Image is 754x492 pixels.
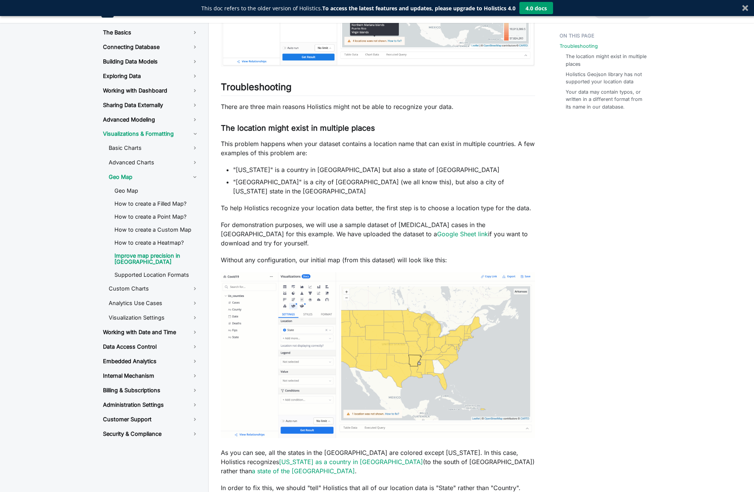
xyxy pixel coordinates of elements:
[437,230,488,238] a: Google Sheet link
[108,250,205,268] a: Improve map precision in [GEOGRAPHIC_DATA]
[519,2,553,14] button: 4.0 docs
[97,41,205,54] a: Connecting Database
[108,198,205,209] a: How to create a Filled Map?
[97,326,205,339] a: Working with Date and Time
[101,5,174,18] a: HolisticsHolistics Docs (3.0)
[108,185,205,196] a: Geo Map
[566,88,648,110] a: Your data may contain typos, or written in a different format from its name in our database.
[97,99,205,112] a: Sharing Data Externally
[566,71,648,85] a: Holistics Geojson library has not supported your location data
[252,467,355,475] a: a state of the [GEOGRAPHIC_DATA]
[103,297,205,310] a: Analytics Use Cases
[97,427,205,440] a: Security & Compliance
[97,26,205,39] a: The Basics
[97,340,205,353] a: Data Access Control
[221,272,535,438] img: wronglocation_jqjvp4.gif
[97,55,205,68] a: Building Data Models
[221,139,535,158] p: This problem happens when your dataset contains a location name that can exist in multiple countr...
[97,128,186,140] a: Visualizations & Formatting
[201,4,516,12] p: This doc refers to the older version of Holistics.
[233,177,535,196] li: "[GEOGRAPHIC_DATA]" is a city of [GEOGRAPHIC_DATA] (we all know this), but also a city of [US_STA...
[221,81,535,96] h2: Troubleshooting
[103,282,205,295] a: Custom Charts
[103,156,205,169] a: Advanced Charts
[322,5,516,12] strong: To access the latest features and updates, please upgrade to Holistics 4.0
[221,123,535,133] h3: The location might exist in multiple places
[97,398,205,411] a: Administration Settings
[201,4,516,12] div: This doc refers to the older version of Holistics.To access the latest features and updates, plea...
[108,211,205,222] a: How to create a Point Map?
[97,384,205,397] a: Billing & Subscriptions
[103,170,205,183] a: Geo Map
[221,203,535,213] p: To help Holistics recognize your location data better, the first step is to choose a location typ...
[108,237,205,248] a: How to create a Heatmap?
[97,113,205,126] a: Advanced Modeling
[221,102,535,111] p: There are three main reasons Holistics might not be able to recognize your data.
[97,70,205,83] a: Exploring Data
[97,413,205,426] a: Customer Support
[97,355,205,368] a: Embedded Analytics
[221,220,535,248] p: For demonstration purposes, we will use a sample dataset of [MEDICAL_DATA] cases in the [GEOGRAPH...
[97,369,205,382] a: Internal Mechanism
[186,128,205,140] button: Toggle the collapsible sidebar category 'Visualizations & Formatting'
[233,165,535,174] li: "[US_STATE]" is a country in [GEOGRAPHIC_DATA] but also a state of [GEOGRAPHIC_DATA]
[566,53,648,67] a: The location might exist in multiple places
[108,269,205,281] a: Supported Location Formats
[97,84,205,97] a: Working with Dashboard
[279,458,423,466] a: [US_STATE] as a country in [GEOGRAPHIC_DATA]
[108,224,205,235] a: How to create a Custom Map
[103,311,205,324] a: Visualization Settings
[560,42,598,50] a: Troubleshooting
[94,23,209,492] nav: Docs sidebar
[221,255,535,265] p: Without any configuration, our initial map (from this dataset) will look like this:
[221,448,535,476] p: As you can see, all the states in the [GEOGRAPHIC_DATA] are colored except [US_STATE]. In this ca...
[103,141,205,154] a: Basic Charts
